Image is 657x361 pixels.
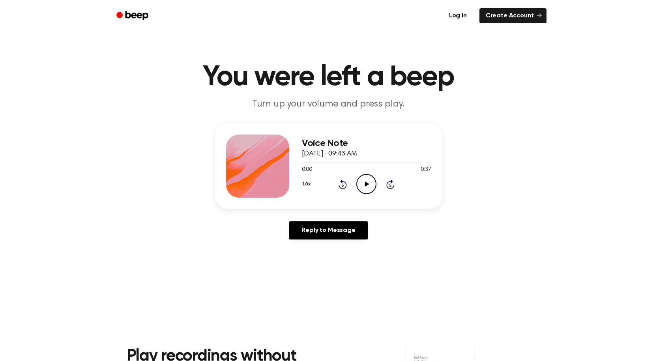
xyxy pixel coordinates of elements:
[421,166,431,174] span: 0:37
[441,7,475,25] a: Log in
[302,138,431,149] h3: Voice Note
[302,166,312,174] span: 0:00
[302,178,314,191] button: 1.0x
[289,221,368,239] a: Reply to Message
[111,8,155,24] a: Beep
[302,150,357,157] span: [DATE] · 09:43 AM
[479,8,547,23] a: Create Account
[177,98,480,111] p: Turn up your volume and press play.
[127,63,531,92] h1: You were left a beep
